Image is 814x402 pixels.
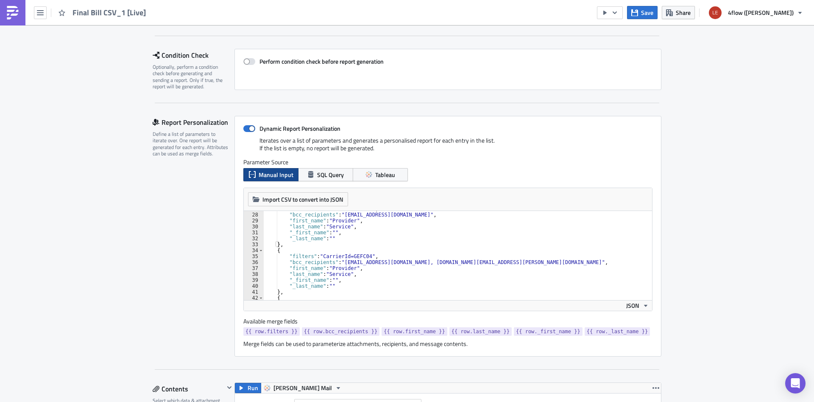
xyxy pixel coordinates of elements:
[626,301,639,310] span: JSON
[244,218,264,224] div: 29
[317,170,344,179] span: SQL Query
[20,25,405,32] li: The report will sent out weekly in the night between [DATE] to [DATE] 00:00
[153,131,229,157] div: Define a list of parameters to iterate over. One report will be generated for each entry. Attribu...
[244,265,264,271] div: 37
[3,64,405,70] p: Please dont reply on this automaticlally generated email.
[244,212,264,218] div: 28
[243,137,652,158] div: Iterates over a list of parameters and generates a personalised report for each entry in the list...
[16,3,128,10] strong: {{ row.first_name }} {{ row.last_name }},
[3,73,405,80] p: Many thanks in advance.
[72,8,147,17] span: Final Bill CSV_1 [Live]
[623,301,652,311] button: JSON
[243,340,652,348] div: Merge fields can be used to parameterize attachments, recipients, and message contents.
[262,195,343,204] span: Import CSV to convert into JSON
[641,8,653,17] span: Save
[243,318,307,325] label: Available merge fields
[243,327,300,336] a: {{ row.filters }}
[452,327,510,336] span: {{ row.last_name }}
[244,289,264,295] div: 41
[627,6,658,19] button: Save
[244,295,264,301] div: 42
[244,277,264,283] div: 39
[244,242,264,247] div: 33
[261,383,345,393] button: [PERSON_NAME] Mail
[244,247,264,253] div: 34
[514,327,583,336] a: {{ row._first_name }}
[244,271,264,277] div: 38
[153,382,224,395] div: Contents
[384,327,445,336] span: {{ row.first_name }}
[375,170,395,179] span: Tableau
[153,49,234,62] div: Condition Check
[259,170,293,179] span: Manual Input
[224,382,234,393] button: Hide content
[585,327,650,336] a: {{ row._last_name }}
[728,8,794,17] span: 4flow ([PERSON_NAME])
[153,116,234,129] div: Report Personalization
[244,236,264,242] div: 32
[449,327,512,336] a: {{ row.last_name }}
[676,8,691,17] span: Share
[243,168,298,181] button: Manual Input
[248,383,258,393] span: Run
[235,383,261,393] button: Run
[245,327,298,336] span: {{ row.filters }}
[244,253,264,259] div: 35
[6,6,20,20] img: PushMetrics
[3,48,405,61] p: Should you notice incorrect data or technical issues with the report, please contact [EMAIL_ADDRE...
[243,158,652,166] label: Parameter Source
[298,168,353,181] button: SQL Query
[259,124,340,133] strong: Dynamic Report Personalization
[382,327,447,336] a: {{ row.first_name }}
[244,259,264,265] div: 36
[244,224,264,230] div: 30
[704,3,808,22] button: 4flow ([PERSON_NAME])
[302,327,379,336] a: {{ row.bcc_recipients }}
[259,57,384,66] strong: Perform condition check before report generation
[244,283,264,289] div: 40
[3,3,405,10] p: Dear
[153,64,229,90] div: Optionally, perform a condition check before generating and sending a report. Only if true, the r...
[273,383,332,393] span: [PERSON_NAME] Mail
[248,192,348,206] button: Import CSV to convert into JSON
[244,230,264,236] div: 31
[353,168,408,181] button: Tableau
[708,6,722,20] img: Avatar
[304,327,377,336] span: {{ row.bcc_recipients }}
[785,373,806,394] div: Open Intercom Messenger
[3,38,405,45] p: * If you require PDF version of the SBI, please download directly from iTMS
[3,3,405,105] body: Rich Text Area. Press ALT-0 for help.
[587,327,648,336] span: {{ row._last_name }}
[662,6,695,19] button: Share
[3,13,405,20] p: please find attached the most recent Final Bill CSV* report with all cleared billing cases with b...
[516,327,580,336] span: {{ row._first_name }}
